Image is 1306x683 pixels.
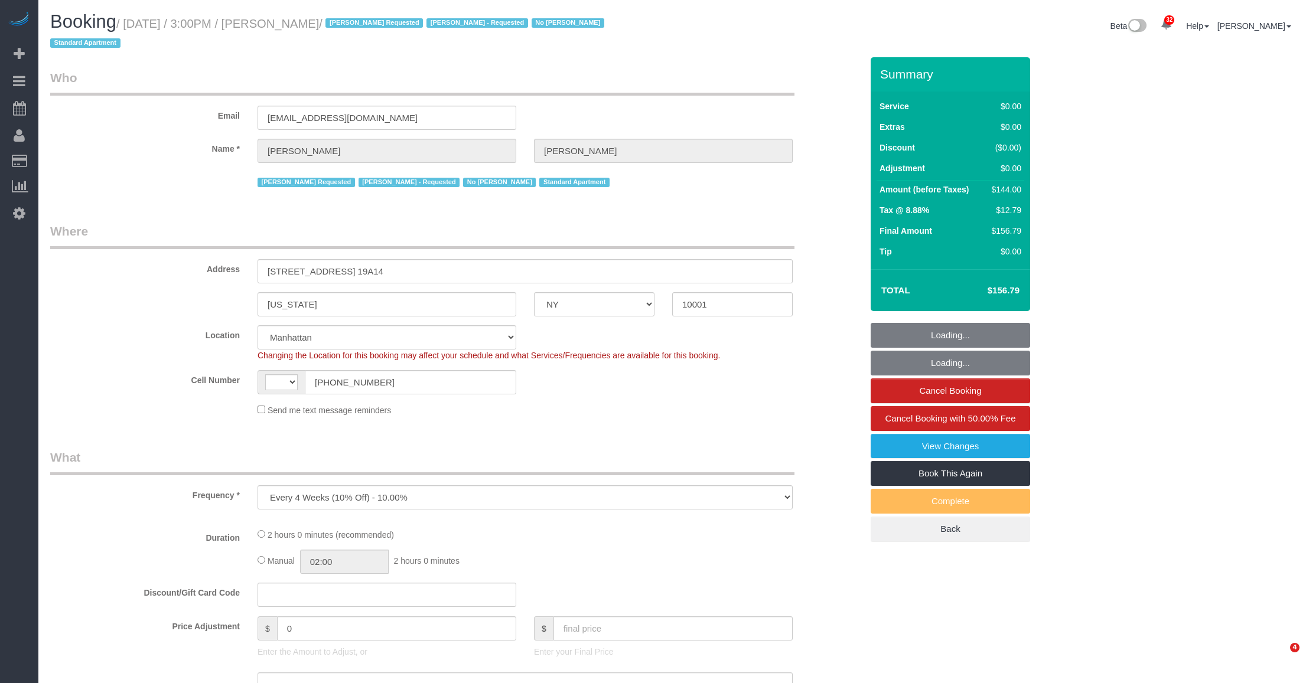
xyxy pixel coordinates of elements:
[1217,21,1291,31] a: [PERSON_NAME]
[880,184,969,195] label: Amount (before Taxes)
[987,184,1021,195] div: $144.00
[7,12,31,28] img: Automaid Logo
[258,646,516,658] p: Enter the Amount to Adjust, or
[880,246,892,257] label: Tip
[880,162,925,174] label: Adjustment
[463,178,536,187] span: No [PERSON_NAME]
[1266,643,1294,671] iframe: Intercom live chat
[534,139,793,163] input: Last Name
[41,485,249,501] label: Frequency *
[987,100,1021,112] div: $0.00
[258,139,516,163] input: First Name
[258,178,355,187] span: [PERSON_NAME] Requested
[553,616,793,640] input: final price
[50,11,116,32] span: Booking
[50,449,794,475] legend: What
[1155,12,1178,38] a: 32
[987,142,1021,153] div: ($0.00)
[534,616,553,640] span: $
[325,18,423,28] span: [PERSON_NAME] Requested
[394,556,460,566] span: 2 hours 0 minutes
[305,370,516,394] input: Cell Number
[987,204,1021,216] div: $12.79
[987,162,1021,174] div: $0.00
[880,67,1024,81] h3: Summary
[871,378,1030,403] a: Cancel Booking
[871,406,1030,431] a: Cancel Booking with 50.00% Fee
[1110,21,1147,31] a: Beta
[987,225,1021,237] div: $156.79
[534,646,793,658] p: Enter your Final Price
[50,17,608,50] small: / [DATE] / 3:00PM / [PERSON_NAME]
[41,259,249,275] label: Address
[50,69,794,96] legend: Who
[1127,19,1147,34] img: New interface
[672,292,793,316] input: Zip Code
[880,204,929,216] label: Tax @ 8.88%
[268,556,295,566] span: Manual
[871,461,1030,486] a: Book This Again
[41,583,249,599] label: Discount/Gift Card Code
[41,528,249,544] label: Duration
[880,142,915,153] label: Discount
[426,18,527,28] span: [PERSON_NAME] - Requested
[881,285,910,295] strong: Total
[258,292,516,316] input: City
[885,413,1016,423] span: Cancel Booking with 50.00% Fee
[41,370,249,386] label: Cell Number
[50,38,120,48] span: Standard Apartment
[258,106,516,130] input: Email
[532,18,604,28] span: No [PERSON_NAME]
[41,139,249,155] label: Name *
[50,223,794,249] legend: Where
[268,406,391,415] span: Send me text message reminders
[41,325,249,341] label: Location
[952,286,1020,296] h4: $156.79
[539,178,610,187] span: Standard Apartment
[268,530,394,540] span: 2 hours 0 minutes (recommended)
[359,178,460,187] span: [PERSON_NAME] - Requested
[871,434,1030,459] a: View Changes
[1164,15,1174,25] span: 32
[1186,21,1209,31] a: Help
[987,246,1021,257] div: $0.00
[258,351,720,360] span: Changing the Location for this booking may affect your schedule and what Services/Frequencies are...
[880,100,909,112] label: Service
[1290,643,1300,652] span: 4
[880,225,932,237] label: Final Amount
[50,17,608,50] span: /
[880,121,905,133] label: Extras
[41,616,249,632] label: Price Adjustment
[871,517,1030,541] a: Back
[987,121,1021,133] div: $0.00
[258,616,277,640] span: $
[41,106,249,122] label: Email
